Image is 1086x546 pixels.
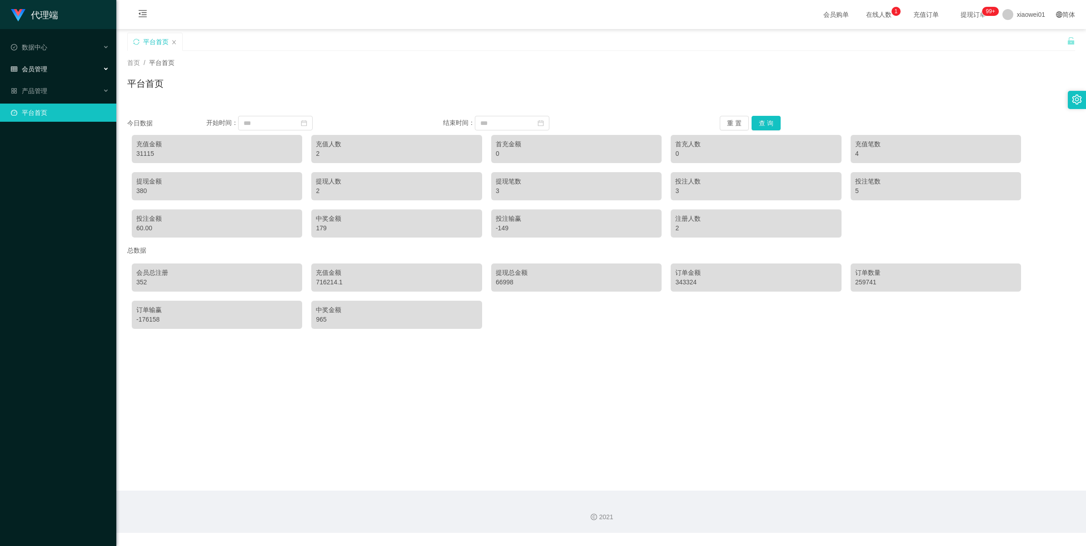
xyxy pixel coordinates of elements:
span: 结束时间： [443,119,475,126]
div: 352 [136,278,298,287]
i: 图标: check-circle-o [11,44,17,50]
div: -176158 [136,315,298,324]
sup: 1 [892,7,901,16]
i: 图标: calendar [301,120,307,126]
div: -149 [496,223,657,233]
sup: 1219 [982,7,999,16]
div: 0 [496,149,657,159]
div: 0 [675,149,837,159]
div: 2 [675,223,837,233]
i: 图标: setting [1072,94,1082,104]
div: 提现总金额 [496,268,657,278]
i: 图标: menu-fold [127,0,158,30]
a: 图标: dashboard平台首页 [11,104,109,122]
div: 343324 [675,278,837,287]
div: 投注笔数 [855,177,1016,186]
div: 259741 [855,278,1016,287]
div: 716214.1 [316,278,477,287]
span: 平台首页 [149,59,174,66]
div: 订单金额 [675,268,837,278]
div: 提现笔数 [496,177,657,186]
span: 首页 [127,59,140,66]
img: logo.9652507e.png [11,9,25,22]
div: 投注人数 [675,177,837,186]
div: 4 [855,149,1016,159]
div: 提现金额 [136,177,298,186]
span: 开始时间： [206,119,238,126]
div: 179 [316,223,477,233]
i: 图标: unlock [1067,37,1075,45]
div: 2021 [124,512,1079,522]
i: 图标: table [11,66,17,72]
div: 31115 [136,149,298,159]
h1: 平台首页 [127,77,164,90]
div: 3 [675,186,837,196]
div: 2 [316,186,477,196]
span: 充值订单 [909,11,943,18]
div: 充值金额 [136,139,298,149]
i: 图标: appstore-o [11,88,17,94]
a: 代理端 [11,11,58,18]
div: 首充人数 [675,139,837,149]
div: 提现人数 [316,177,477,186]
div: 今日数据 [127,119,206,128]
span: / [144,59,145,66]
div: 中奖金额 [316,214,477,223]
div: 5 [855,186,1016,196]
div: 会员总注册 [136,268,298,278]
span: 提现订单 [956,11,991,18]
div: 60.00 [136,223,298,233]
div: 订单输赢 [136,305,298,315]
div: 66998 [496,278,657,287]
div: 2 [316,149,477,159]
div: 总数据 [127,242,1075,259]
div: 首充金额 [496,139,657,149]
div: 平台首页 [143,33,169,50]
i: 图标: sync [133,39,139,45]
div: 订单数量 [855,268,1016,278]
i: 图标: close [171,40,177,45]
div: 投注金额 [136,214,298,223]
div: 充值笔数 [855,139,1016,149]
span: 会员管理 [11,65,47,73]
button: 重 置 [720,116,749,130]
p: 1 [894,7,897,16]
span: 数据中心 [11,44,47,51]
i: 图标: calendar [538,120,544,126]
div: 380 [136,186,298,196]
div: 投注输赢 [496,214,657,223]
span: 在线人数 [862,11,896,18]
button: 查 询 [752,116,781,130]
h1: 代理端 [31,0,58,30]
div: 充值人数 [316,139,477,149]
span: 产品管理 [11,87,47,94]
div: 充值金额 [316,268,477,278]
div: 965 [316,315,477,324]
i: 图标: global [1056,11,1062,18]
div: 注册人数 [675,214,837,223]
div: 中奖金额 [316,305,477,315]
div: 3 [496,186,657,196]
i: 图标: copyright [591,514,597,520]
